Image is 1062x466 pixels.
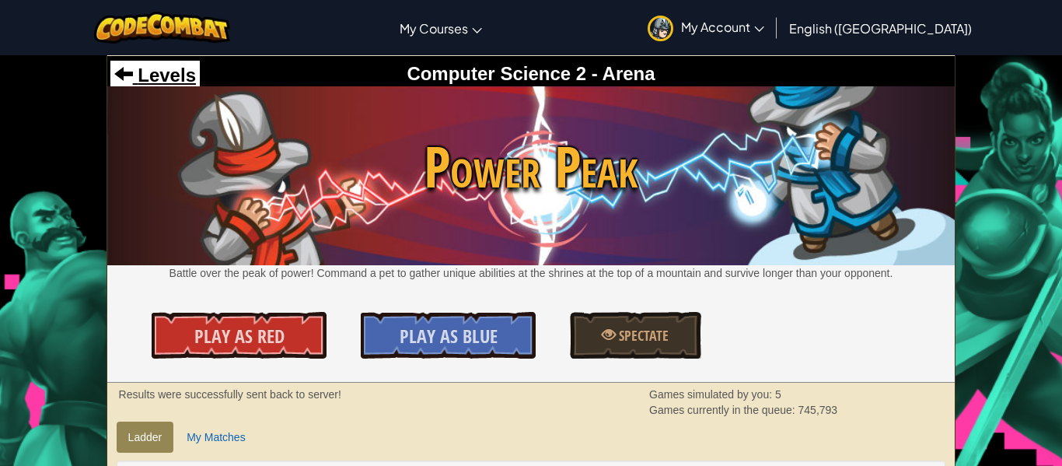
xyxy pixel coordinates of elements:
img: Power Peak [107,86,955,265]
span: Games simulated by you: [649,388,775,401]
img: CodeCombat logo [94,12,230,44]
span: Spectate [616,326,669,345]
a: My Matches [175,422,257,453]
a: My Courses [392,7,490,49]
span: 5 [775,388,781,401]
span: My Courses [400,20,468,37]
a: Levels [114,65,196,86]
span: Play As Blue [400,324,498,349]
span: - Arena [586,63,655,84]
span: Power Peak [107,127,955,207]
span: Games currently in the queue: [649,404,798,416]
span: Levels [133,65,196,86]
strong: Results were successfully sent back to server! [119,388,341,401]
a: English ([GEOGRAPHIC_DATA]) [781,7,980,49]
span: English ([GEOGRAPHIC_DATA]) [789,20,972,37]
a: My Account [640,3,772,52]
a: Ladder [117,422,174,453]
p: Battle over the peak of power! Command a pet to gather unique abilities at the shrines at the top... [107,265,955,281]
span: Computer Science 2 [407,63,586,84]
img: avatar [648,16,673,41]
span: 745,793 [798,404,838,416]
span: Play As Red [194,324,285,349]
a: Spectate [570,312,700,359]
span: My Account [681,19,764,35]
